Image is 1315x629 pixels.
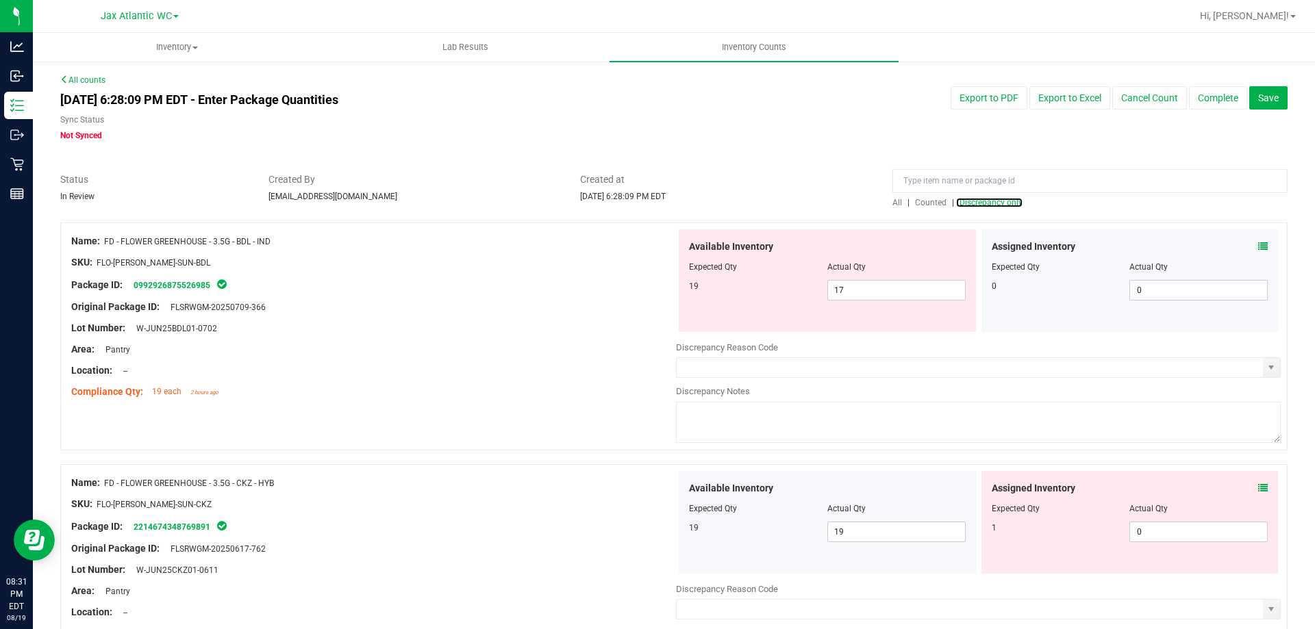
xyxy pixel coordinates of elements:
span: SKU: [71,257,92,268]
span: SKU: [71,498,92,509]
span: 19 [689,281,699,291]
span: Created By [268,172,560,187]
span: FD - FLOWER GREENHOUSE - 3.5G - BDL - IND [104,237,271,246]
inline-svg: Inbound [10,69,24,83]
span: Counted [915,198,947,207]
div: 0 [992,280,1130,292]
span: Pantry [99,345,130,355]
span: Package ID: [71,521,123,532]
input: 0 [1130,522,1267,541]
span: FD - FLOWER GREENHOUSE - 3.5G - CKZ - HYB [104,478,274,488]
inline-svg: Retail [10,157,24,171]
span: | [907,198,910,207]
button: Export to Excel [1029,86,1110,110]
a: Inventory Counts [610,33,898,62]
span: Status [60,172,248,187]
span: Assigned Inventory [992,240,1075,254]
span: Save [1258,92,1279,103]
span: FLO-[PERSON_NAME]-SUN-BDL [97,258,210,268]
span: Jax Atlantic WC [101,10,172,22]
span: select [1263,600,1280,619]
span: [EMAIL_ADDRESS][DOMAIN_NAME] [268,192,397,201]
span: Not Synced [60,131,102,140]
span: 19 each [152,387,181,396]
span: Available Inventory [689,481,773,496]
inline-svg: Outbound [10,128,24,142]
span: -- [116,608,127,617]
span: Compliance Qty: [71,386,143,397]
span: In Review [60,192,95,201]
a: 2214674348769891 [134,522,210,532]
span: Actual Qty [827,504,866,513]
span: FLO-[PERSON_NAME]-SUN-CKZ [97,500,212,509]
a: 0992926875526985 [134,281,210,290]
span: [DATE] 6:28:09 PM EDT [580,192,666,201]
span: W-JUN25CKZ01-0611 [129,565,218,575]
span: -- [116,366,127,376]
inline-svg: Analytics [10,40,24,53]
div: Actual Qty [1129,502,1268,515]
span: 2 hours ago [190,389,218,396]
button: Export to PDF [951,86,1027,110]
p: 08:31 PM EDT [6,576,27,613]
inline-svg: Inventory [10,99,24,112]
span: FLSRWGM-20250709-366 [164,303,266,312]
button: Cancel Count [1112,86,1187,110]
div: Expected Qty [992,261,1130,273]
span: Inventory Counts [703,41,805,53]
span: Inventory [34,41,321,53]
span: Location: [71,365,112,376]
button: Save [1249,86,1288,110]
span: Discrepancy only [960,198,1023,207]
input: Type item name or package id [892,169,1288,193]
p: 08/19 [6,613,27,623]
span: Hi, [PERSON_NAME]! [1200,10,1289,21]
span: Available Inventory [689,240,773,254]
span: Lab Results [424,41,507,53]
span: Name: [71,235,100,246]
span: Discrepancy Reason Code [676,584,778,594]
a: Discrepancy only [956,198,1023,207]
span: All [892,198,902,207]
span: In Sync [216,519,228,532]
span: Original Package ID: [71,543,160,554]
div: 1 [992,522,1130,534]
span: Expected Qty [689,504,737,513]
span: FLSRWGM-20250617-762 [164,544,266,554]
iframe: Resource center [14,519,55,561]
span: Pantry [99,587,130,596]
span: 19 [689,523,699,532]
input: 17 [828,281,965,300]
a: Inventory [33,33,321,62]
a: Counted [912,198,952,207]
span: Actual Qty [827,262,866,272]
span: In Sync [216,277,228,291]
a: Lab Results [321,33,610,62]
button: Complete [1189,86,1247,110]
span: Assigned Inventory [992,481,1075,496]
input: 19 [828,522,965,541]
input: 0 [1130,281,1267,300]
div: Expected Qty [992,502,1130,515]
a: All [892,198,907,207]
span: Name: [71,477,100,488]
span: | [952,198,954,207]
a: All counts [60,75,105,85]
span: Area: [71,344,95,355]
span: Created at [580,172,872,187]
span: Discrepancy Reason Code [676,342,778,352]
span: Location: [71,606,112,617]
label: Sync Status [60,114,104,126]
span: select [1263,358,1280,377]
h4: [DATE] 6:28:09 PM EDT - Enter Package Quantities [60,93,768,107]
span: Expected Qty [689,262,737,272]
span: Lot Number: [71,564,125,575]
span: W-JUN25BDL01-0702 [129,324,217,333]
span: Area: [71,585,95,596]
inline-svg: Reports [10,187,24,201]
span: Package ID: [71,279,123,290]
div: Discrepancy Notes [676,385,1281,398]
span: Lot Number: [71,322,125,333]
span: Original Package ID: [71,301,160,312]
div: Actual Qty [1129,261,1268,273]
